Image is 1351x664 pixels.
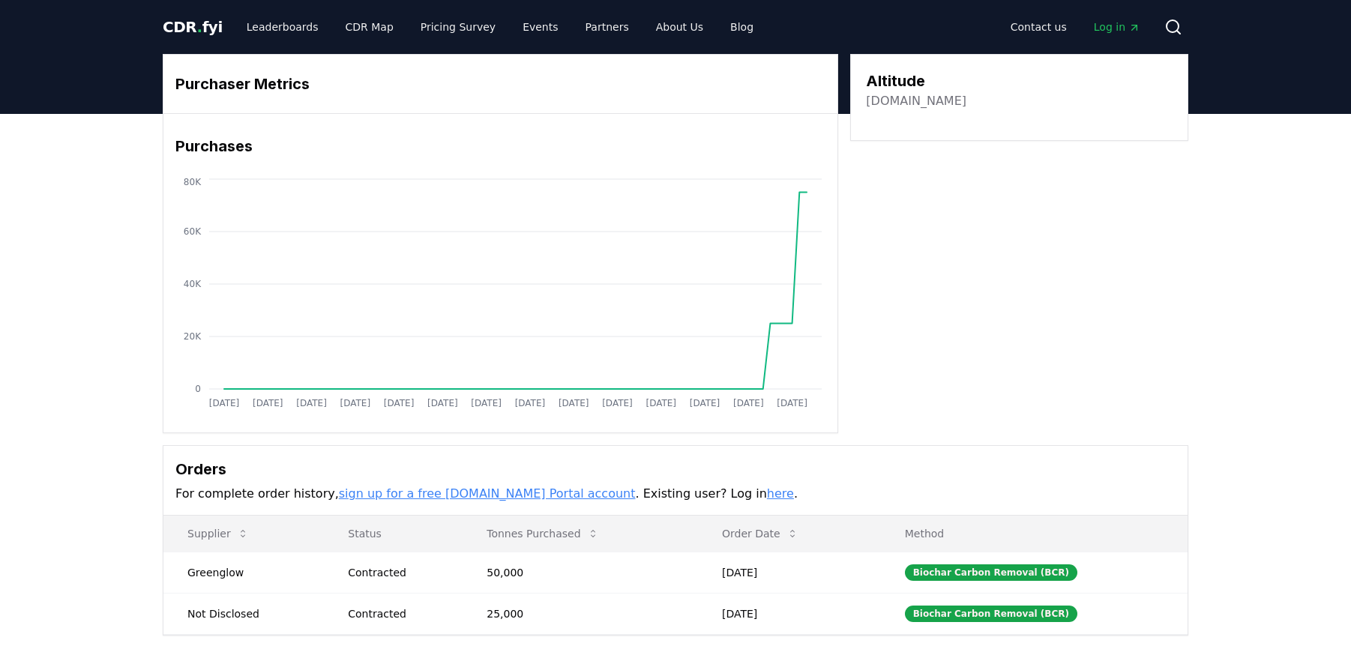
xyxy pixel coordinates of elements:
button: Supplier [175,519,261,549]
td: 25,000 [463,593,698,634]
tspan: 20K [184,331,202,342]
button: Tonnes Purchased [475,519,610,549]
a: [DOMAIN_NAME] [866,92,966,110]
tspan: [DATE] [777,398,807,408]
td: Not Disclosed [163,593,324,634]
tspan: 40K [184,279,202,289]
span: Log in [1094,19,1140,34]
a: Partners [574,13,641,40]
td: [DATE] [698,552,881,593]
tspan: 60K [184,226,202,237]
a: Blog [718,13,765,40]
tspan: [DATE] [559,398,589,408]
tspan: [DATE] [209,398,240,408]
tspan: [DATE] [690,398,720,408]
p: Status [336,526,451,541]
td: Greenglow [163,552,324,593]
tspan: [DATE] [340,398,371,408]
tspan: [DATE] [296,398,327,408]
a: About Us [644,13,715,40]
nav: Main [235,13,765,40]
a: Contact us [999,13,1079,40]
tspan: [DATE] [602,398,633,408]
a: CDR Map [334,13,406,40]
nav: Main [999,13,1152,40]
h3: Purchases [175,135,825,157]
tspan: 80K [184,177,202,187]
a: Events [511,13,570,40]
a: Pricing Survey [409,13,508,40]
p: Method [893,526,1176,541]
button: Order Date [710,519,810,549]
td: [DATE] [698,593,881,634]
h3: Altitude [866,70,966,92]
tspan: [DATE] [646,398,676,408]
tspan: [DATE] [471,398,502,408]
tspan: [DATE] [515,398,546,408]
div: Biochar Carbon Removal (BCR) [905,564,1077,581]
span: CDR fyi [163,18,223,36]
p: For complete order history, . Existing user? Log in . [175,485,1176,503]
span: . [197,18,202,36]
div: Contracted [348,606,451,621]
tspan: [DATE] [253,398,283,408]
td: 50,000 [463,552,698,593]
h3: Orders [175,458,1176,480]
tspan: [DATE] [733,398,764,408]
a: Leaderboards [235,13,331,40]
h3: Purchaser Metrics [175,73,825,95]
a: sign up for a free [DOMAIN_NAME] Portal account [339,486,636,501]
tspan: [DATE] [427,398,458,408]
a: CDR.fyi [163,16,223,37]
div: Biochar Carbon Removal (BCR) [905,606,1077,622]
a: here [767,486,794,501]
a: Log in [1082,13,1152,40]
tspan: [DATE] [384,398,415,408]
tspan: 0 [195,384,201,394]
div: Contracted [348,565,451,580]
